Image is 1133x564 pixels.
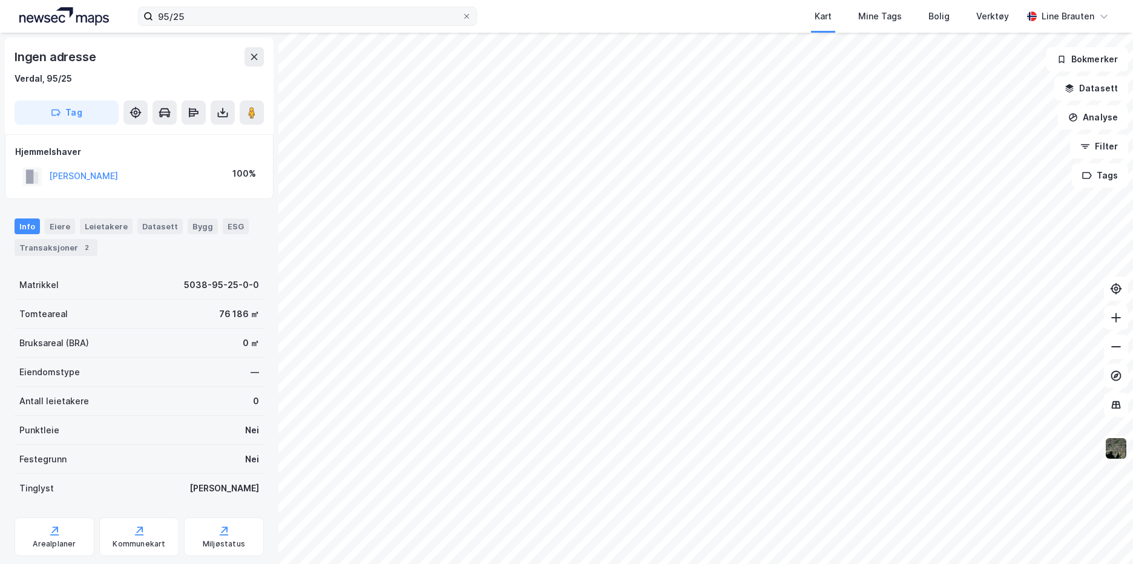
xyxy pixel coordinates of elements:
div: Punktleie [19,423,59,438]
div: Miljøstatus [203,539,245,549]
iframe: Chat Widget [1072,506,1133,564]
div: ESG [223,218,249,234]
div: 76 186 ㎡ [219,307,259,321]
div: 100% [232,166,256,181]
div: Mine Tags [858,9,902,24]
div: Eiere [45,218,75,234]
button: Analyse [1058,105,1128,130]
div: Matrikkel [19,278,59,292]
button: Datasett [1054,76,1128,100]
div: Nei [245,423,259,438]
div: Datasett [137,218,183,234]
div: Line Brauten [1042,9,1094,24]
div: Info [15,218,40,234]
div: [PERSON_NAME] [189,481,259,496]
button: Tag [15,100,119,125]
div: Transaksjoner [15,239,97,256]
button: Bokmerker [1046,47,1128,71]
img: logo.a4113a55bc3d86da70a041830d287a7e.svg [19,7,109,25]
div: Bolig [928,9,950,24]
div: 0 ㎡ [243,336,259,350]
div: Kontrollprogram for chat [1072,506,1133,564]
div: 2 [80,241,93,254]
img: 9k= [1105,437,1128,460]
div: Festegrunn [19,452,67,467]
div: — [251,365,259,379]
div: Bygg [188,218,218,234]
div: Tinglyst [19,481,54,496]
input: Søk på adresse, matrikkel, gårdeiere, leietakere eller personer [153,7,462,25]
div: Leietakere [80,218,133,234]
div: Verdal, 95/25 [15,71,72,86]
div: Eiendomstype [19,365,80,379]
div: Verktøy [976,9,1009,24]
div: Nei [245,452,259,467]
div: Antall leietakere [19,394,89,408]
button: Tags [1072,163,1128,188]
div: Arealplaner [33,539,76,549]
div: Hjemmelshaver [15,145,263,159]
div: Kommunekart [113,539,165,549]
div: Kart [815,9,832,24]
button: Filter [1070,134,1128,159]
div: Bruksareal (BRA) [19,336,89,350]
div: Ingen adresse [15,47,98,67]
div: Tomteareal [19,307,68,321]
div: 0 [253,394,259,408]
div: 5038-95-25-0-0 [184,278,259,292]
